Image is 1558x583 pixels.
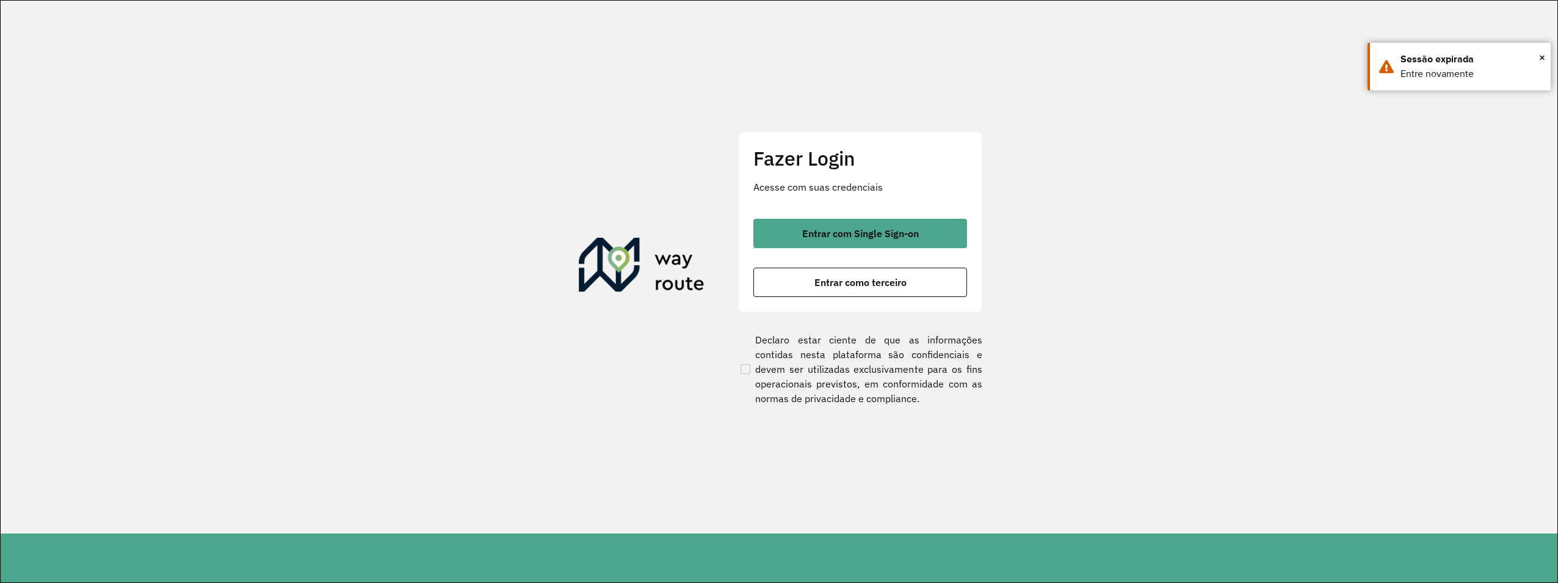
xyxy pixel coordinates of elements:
[1539,48,1545,67] span: ×
[802,229,919,238] span: Entrar com Single Sign-on
[753,180,967,194] p: Acesse com suas credenciais
[1539,48,1545,67] button: Close
[753,147,967,170] h2: Fazer Login
[738,332,982,406] label: Declaro estar ciente de que as informações contidas nesta plataforma são confidenciais e devem se...
[579,238,705,296] img: Roteirizador AmbevTech
[753,219,967,248] button: button
[1400,67,1542,81] div: Entre novamente
[814,277,907,287] span: Entrar como terceiro
[1400,52,1542,67] div: Sessão expirada
[753,268,967,297] button: button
